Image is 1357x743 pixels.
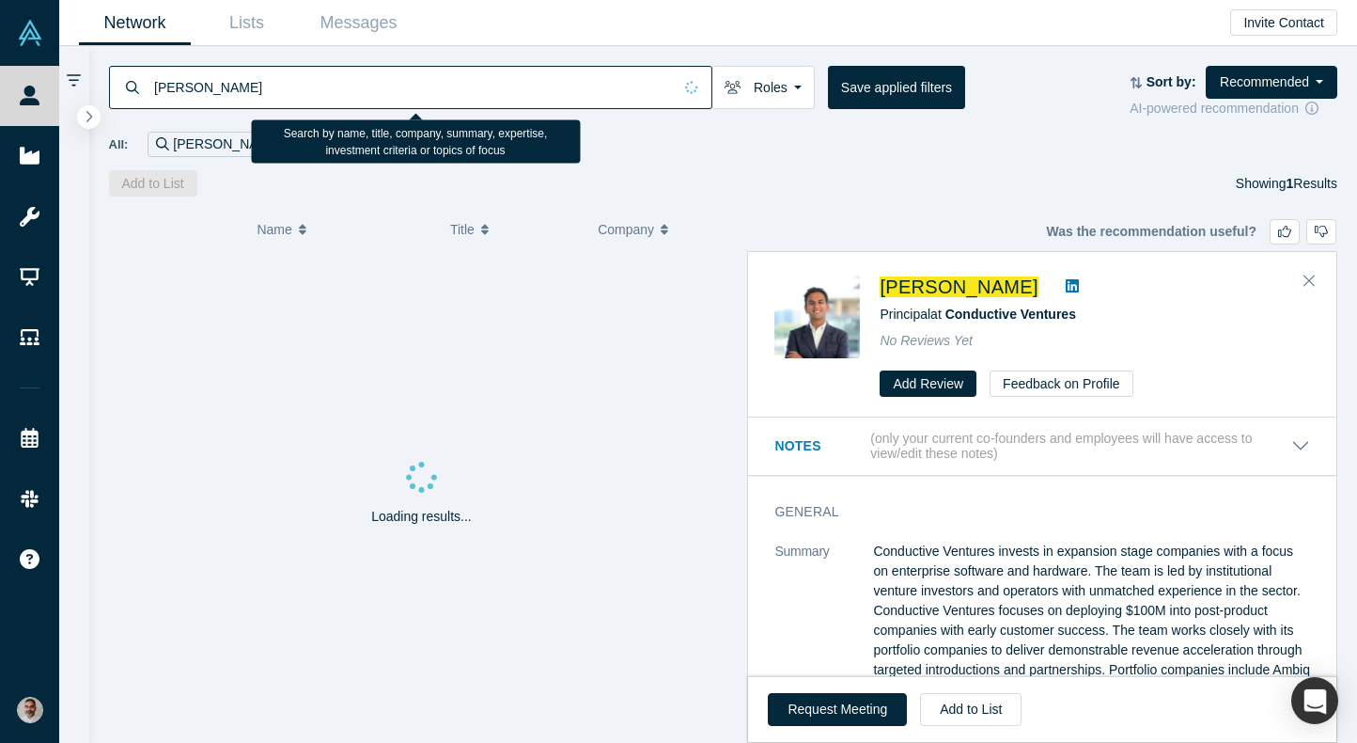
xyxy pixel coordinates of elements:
button: Remove Filter [281,134,295,155]
button: Roles [711,66,815,109]
button: Close [1295,266,1323,296]
button: Notes (only your current co-founders and employees will have access to view/edit these notes) [774,431,1310,463]
img: Alchemist Vault Logo [17,20,43,46]
strong: Sort by: [1146,74,1196,89]
div: Was the recommendation useful? [1046,219,1336,245]
strong: 1 [1287,176,1294,191]
span: Principal at [880,307,1076,322]
p: Conductive Ventures invests in expansion stage companies with a focus on enterprise software and ... [873,542,1310,719]
button: Add to List [920,693,1022,726]
a: Network [79,1,191,45]
div: Showing [1236,170,1337,197]
span: Company [598,210,654,249]
button: Recommended [1206,66,1337,99]
span: No Reviews Yet [880,333,973,348]
button: Request Meeting [768,693,907,726]
span: Title [450,210,475,249]
a: [PERSON_NAME] [880,277,1037,297]
span: Results [1287,176,1337,191]
button: Invite Contact [1230,9,1337,36]
input: Search by name, title, company, summary, expertise, investment criteria or topics of focus [152,65,672,109]
div: AI-powered recommendation [1130,99,1337,119]
p: Loading results... [371,507,472,527]
p: (only your current co-founders and employees will have access to view/edit these notes) [870,431,1291,463]
h3: Notes [774,436,866,456]
div: [PERSON_NAME] [148,132,304,157]
button: Add to List [109,170,197,197]
span: Name [257,210,291,249]
span: All: [109,135,129,154]
button: Feedback on Profile [990,371,1133,397]
a: Conductive Ventures [945,307,1076,322]
img: Arif Damji's Profile Image [774,273,860,358]
button: Add Review [880,371,976,397]
h3: General [774,502,1284,522]
button: Name [257,210,430,249]
button: Company [598,210,725,249]
a: Messages [303,1,414,45]
a: Lists [191,1,303,45]
button: Save applied filters [828,66,965,109]
img: Gotam Bhardwaj's Account [17,697,43,723]
button: Title [450,210,578,249]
